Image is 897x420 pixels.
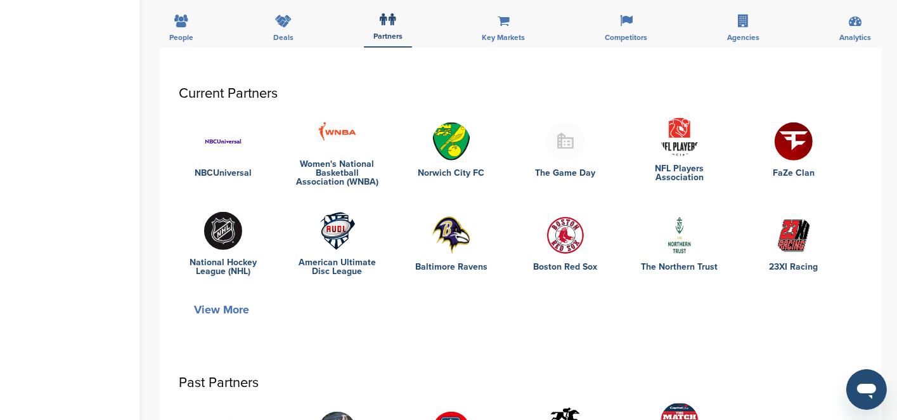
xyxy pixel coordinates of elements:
h3: Past Partners [179,375,863,390]
img: Open uri20141112 64162 1ktljmw?1415808817 [432,122,470,161]
a: FaZe Clan [749,169,838,178]
img: Nflp [661,118,699,156]
a: The Northern Trust [635,263,724,272]
span: Partners [373,32,403,40]
h3: Current Partners [179,86,863,101]
a: The Game Day [521,169,610,178]
img: Nbcuniversal 400x400 [204,122,242,161]
button: View More [179,295,264,324]
a: 23XI Racing [749,263,838,272]
img: American ultimate disc league logo [318,212,356,250]
a: Women's National Basketball Association (WNBA) [293,160,382,187]
a: Boston Red Sox [521,263,610,272]
img: Faze clan logo [775,122,813,161]
span: Deals [273,34,294,41]
img: 23xi racing logo [775,216,813,254]
img: 220px the northern trust logo [661,216,699,254]
iframe: Button to launch messaging window [846,369,887,410]
img: Data?1415807342 [432,216,470,254]
span: Competitors [605,34,647,41]
a: Baltimore Ravens [407,263,496,272]
span: Key Markets [482,34,525,41]
a: NBCUniversal [179,169,268,178]
img: Boston red sox 416x416 [546,216,584,254]
img: Buildingmissing [546,122,584,161]
a: Norwich City FC [407,169,496,178]
img: Ozqccaq3 400x400 [204,212,242,250]
span: Agencies [727,34,759,41]
span: Analytics [839,34,871,41]
a: National Hockey League (NHL) [179,258,268,276]
a: American Ultimate Disc League [293,258,382,276]
img: Wnba logo [318,114,356,152]
a: NFL Players Association [635,164,724,182]
span: People [169,34,193,41]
